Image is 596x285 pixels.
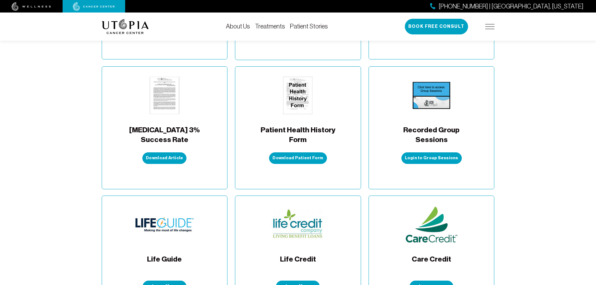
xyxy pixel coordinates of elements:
img: Patient Health History Form [279,77,317,114]
span: Care Credit [412,254,451,273]
span: [PHONE_NUMBER] | [GEOGRAPHIC_DATA], [US_STATE] [439,2,583,11]
span: Patient Health History Form [256,125,340,145]
img: Recorded Group Sessions [413,77,450,114]
img: icon-hamburger [485,24,495,29]
button: Book Free Consult [405,19,468,34]
img: wellness [12,2,51,11]
img: logo [102,19,149,34]
img: Chemotherapy 3% Success Rate [146,77,183,114]
a: Treatments [255,23,285,30]
a: [PHONE_NUMBER] | [GEOGRAPHIC_DATA], [US_STATE] [430,2,583,11]
span: Life Credit [280,254,316,273]
img: cancer center [73,2,115,11]
a: Download Patient Form [269,152,327,164]
img: Life Guide [135,206,194,243]
span: [MEDICAL_DATA] 3% Success Rate [122,125,207,145]
span: Recorded Group Sessions [389,125,474,145]
span: Life Guide [147,254,182,273]
a: Download Article [142,152,186,164]
a: Patient Stories [290,23,328,30]
a: Login to Group Sessions [401,152,462,164]
a: About Us [226,23,250,30]
img: Life Credit [269,206,327,243]
img: Care Credit [402,206,461,243]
